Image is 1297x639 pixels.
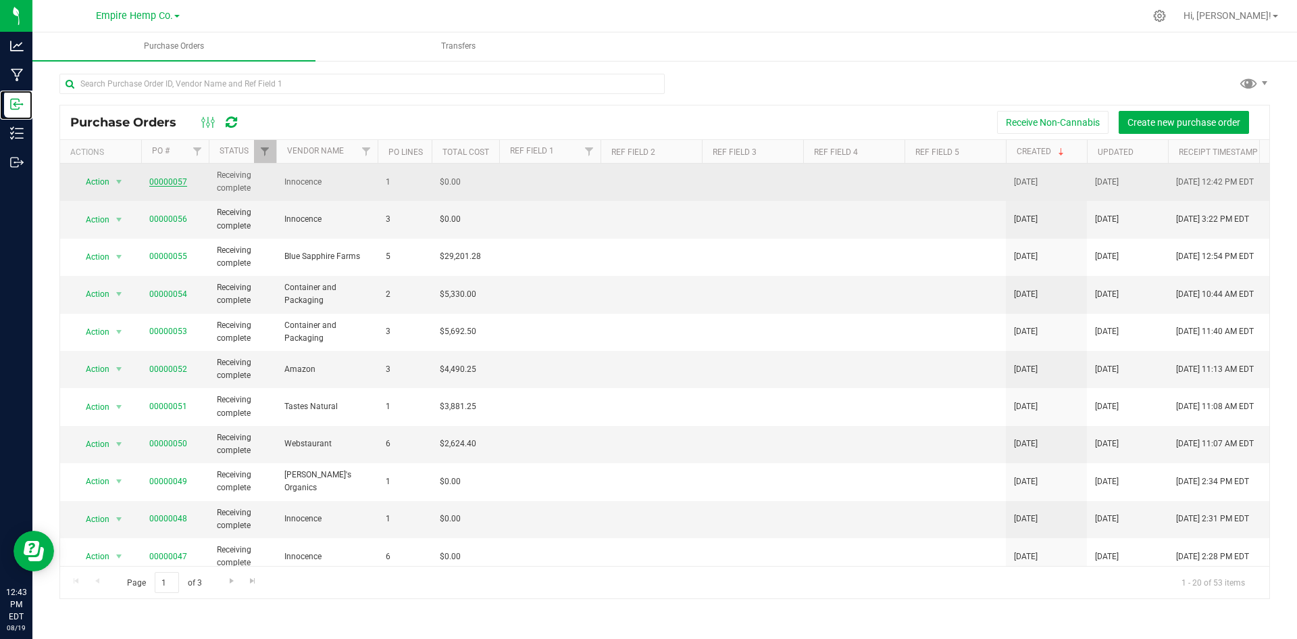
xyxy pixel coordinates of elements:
[1176,550,1249,563] span: [DATE] 2:28 PM EDT
[74,547,110,566] span: Action
[1176,213,1249,226] span: [DATE] 3:22 PM EDT
[997,111,1109,134] button: Receive Non-Cannabis
[111,510,128,529] span: select
[1176,513,1249,525] span: [DATE] 2:31 PM EDT
[1176,475,1249,488] span: [DATE] 2:34 PM EDT
[1014,325,1038,338] span: [DATE]
[149,552,187,561] a: 00000047
[74,323,110,341] span: Action
[440,363,476,376] span: $4,490.25
[1017,147,1067,156] a: Created
[149,214,187,224] a: 00000056
[284,469,370,494] span: [PERSON_NAME]'s Organics
[74,510,110,529] span: Action
[217,356,268,382] span: Receiving complete
[1176,250,1254,263] span: [DATE] 12:54 PM EDT
[386,176,424,189] span: 1
[111,435,128,454] span: select
[1095,288,1119,301] span: [DATE]
[386,363,424,376] span: 3
[440,513,461,525] span: $0.00
[915,147,959,157] a: Ref Field 5
[386,475,424,488] span: 1
[111,323,128,341] span: select
[217,506,268,532] span: Receiving complete
[220,146,249,156] a: Status
[32,32,315,61] a: Purchase Orders
[386,250,424,263] span: 5
[386,213,424,226] span: 3
[1127,117,1240,128] span: Create new purchase order
[217,244,268,270] span: Receiving complete
[1176,288,1254,301] span: [DATE] 10:44 AM EDT
[386,550,424,563] span: 6
[440,550,461,563] span: $0.00
[1014,437,1038,450] span: [DATE]
[1184,10,1271,21] span: Hi, [PERSON_NAME]!
[440,437,476,450] span: $2,624.40
[284,176,370,189] span: Innocence
[6,623,26,633] p: 08/19
[1095,400,1119,413] span: [DATE]
[10,39,24,53] inline-svg: Analytics
[1119,111,1249,134] button: Create new purchase order
[1014,363,1038,376] span: [DATE]
[1014,213,1038,226] span: [DATE]
[10,126,24,140] inline-svg: Inventory
[578,140,601,163] a: Filter
[1095,213,1119,226] span: [DATE]
[386,437,424,450] span: 6
[713,147,757,157] a: Ref Field 3
[74,285,110,304] span: Action
[243,572,263,590] a: Go to the last page
[111,247,128,266] span: select
[149,252,187,261] a: 00000055
[386,288,424,301] span: 2
[1014,550,1038,563] span: [DATE]
[1095,513,1119,525] span: [DATE]
[70,115,190,130] span: Purchase Orders
[149,327,187,336] a: 00000053
[1176,437,1254,450] span: [DATE] 11:07 AM EDT
[284,437,370,450] span: Webstaurant
[126,41,222,52] span: Purchase Orders
[74,210,110,229] span: Action
[388,147,423,157] a: PO Lines
[284,513,370,525] span: Innocence
[70,147,136,157] div: Actions
[1095,363,1119,376] span: [DATE]
[1176,363,1254,376] span: [DATE] 11:13 AM EDT
[386,513,424,525] span: 1
[111,360,128,379] span: select
[111,285,128,304] span: select
[116,572,213,593] span: Page of 3
[1095,176,1119,189] span: [DATE]
[217,319,268,345] span: Receiving complete
[440,400,476,413] span: $3,881.25
[149,514,187,523] a: 00000048
[111,472,128,491] span: select
[440,475,461,488] span: $0.00
[111,172,128,191] span: select
[386,400,424,413] span: 1
[10,97,24,111] inline-svg: Inbound
[284,281,370,307] span: Container and Packaging
[74,247,110,266] span: Action
[217,469,268,494] span: Receiving complete
[1176,176,1254,189] span: [DATE] 12:42 PM EDT
[74,398,110,417] span: Action
[149,364,187,374] a: 00000052
[1095,325,1119,338] span: [DATE]
[1098,147,1134,157] a: Updated
[152,146,170,156] a: PO #
[149,477,187,486] a: 00000049
[96,10,173,22] span: Empire Hemp Co.
[284,363,370,376] span: Amazon
[254,140,276,163] a: Filter
[284,400,370,413] span: Tastes Natural
[355,140,378,163] a: Filter
[1179,147,1258,157] a: Receipt Timestamp
[284,213,370,226] span: Innocence
[74,435,110,454] span: Action
[149,289,187,299] a: 00000054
